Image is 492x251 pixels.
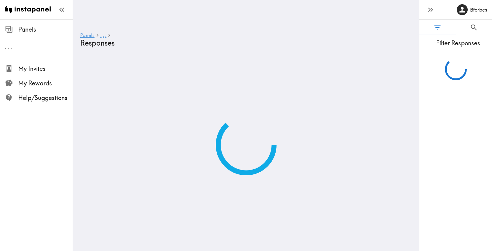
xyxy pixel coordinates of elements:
[80,33,95,39] a: Panels
[18,79,73,88] span: My Rewards
[11,43,13,50] span: .
[419,20,456,35] button: Filter Responses
[424,39,492,47] span: Filter Responses
[105,32,106,38] span: .
[470,23,478,32] span: Search
[5,43,7,50] span: .
[18,94,73,102] span: Help/Suggestions
[80,39,407,47] h4: Responses
[18,25,73,34] span: Panels
[18,64,73,73] span: My Invites
[103,32,104,38] span: .
[470,6,487,13] h6: Bforbes
[100,33,106,39] a: ...
[8,43,10,50] span: .
[100,32,101,38] span: .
